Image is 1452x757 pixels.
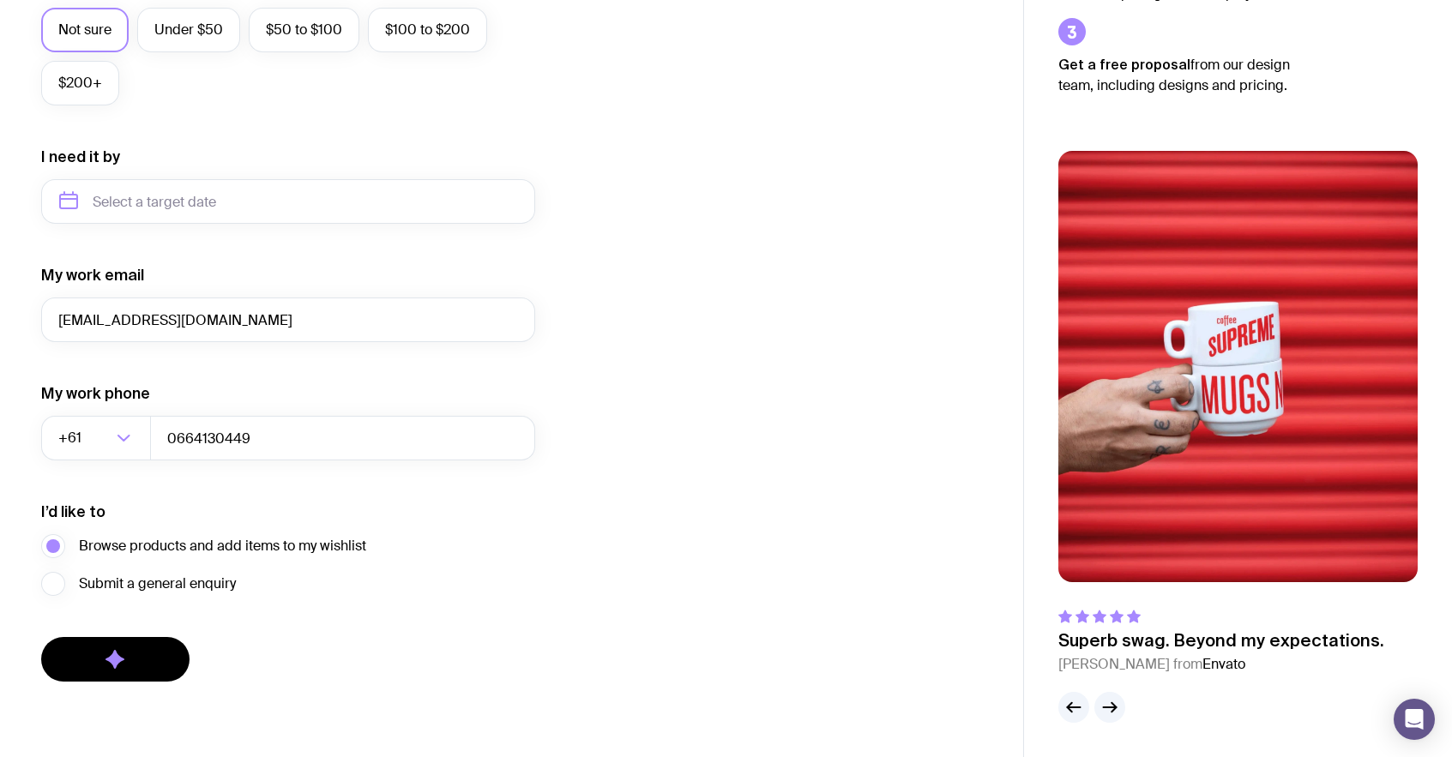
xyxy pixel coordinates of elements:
label: My work phone [41,383,150,404]
span: Submit a general enquiry [79,574,236,594]
span: Envato [1202,655,1245,673]
p: from our design team, including designs and pricing. [1058,54,1316,96]
label: $200+ [41,61,119,105]
input: Select a target date [41,179,535,224]
label: My work email [41,265,144,285]
label: $100 to $200 [368,8,487,52]
p: Superb swag. Beyond my expectations. [1058,630,1384,651]
label: I’d like to [41,502,105,522]
input: Search for option [85,416,111,460]
span: Browse products and add items to my wishlist [79,536,366,556]
cite: [PERSON_NAME] from [1058,654,1384,675]
label: I need it by [41,147,120,167]
label: $50 to $100 [249,8,359,52]
label: Under $50 [137,8,240,52]
input: 0400123456 [150,416,535,460]
strong: Get a free proposal [1058,57,1190,72]
div: Search for option [41,416,151,460]
label: Not sure [41,8,129,52]
div: Open Intercom Messenger [1394,699,1435,740]
span: +61 [58,416,85,460]
input: you@email.com [41,297,535,342]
